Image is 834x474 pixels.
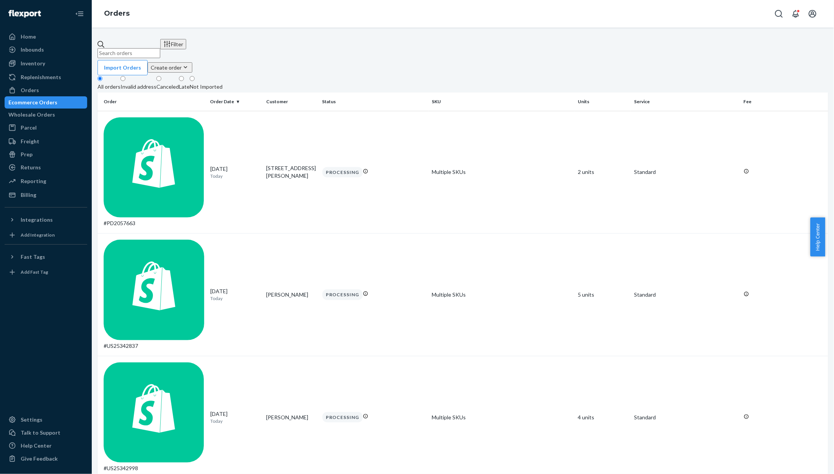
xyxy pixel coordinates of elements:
[263,234,319,356] td: [PERSON_NAME]
[98,76,102,81] input: All orders
[156,76,161,81] input: Canceled
[5,44,87,56] a: Inbounds
[160,39,186,49] button: Filter
[21,138,39,145] div: Freight
[575,93,631,111] th: Units
[179,76,184,81] input: Late
[21,416,42,424] div: Settings
[575,234,631,356] td: 5 units
[8,111,55,118] div: Wholesale Orders
[5,148,87,161] a: Prep
[429,234,575,356] td: Multiple SKUs
[5,135,87,148] a: Freight
[104,240,204,350] div: #US25342837
[21,269,48,275] div: Add Fast Tag
[163,40,183,48] div: Filter
[98,93,207,111] th: Order
[631,93,741,111] th: Service
[5,122,87,134] a: Parcel
[263,111,319,234] td: [STREET_ADDRESS][PERSON_NAME]
[21,86,39,94] div: Orders
[190,76,195,81] input: Not Imported
[179,83,190,91] div: Late
[21,46,44,54] div: Inbounds
[104,9,130,18] a: Orders
[5,109,87,121] a: Wholesale Orders
[788,6,803,21] button: Open notifications
[8,10,41,18] img: Flexport logo
[5,440,87,452] a: Help Center
[5,251,87,263] button: Fast Tags
[8,99,57,106] div: Ecommerce Orders
[120,76,125,81] input: Invalid address
[210,295,260,302] p: Today
[322,167,363,177] div: PROCESSING
[21,177,46,185] div: Reporting
[207,93,263,111] th: Order Date
[210,287,260,302] div: [DATE]
[98,83,120,91] div: All orders
[5,31,87,43] a: Home
[21,191,36,199] div: Billing
[210,165,260,179] div: [DATE]
[741,93,828,111] th: Fee
[5,175,87,187] a: Reporting
[104,117,204,227] div: #PD2057663
[210,410,260,424] div: [DATE]
[98,60,148,75] button: Import Orders
[5,96,87,109] a: Ecommerce Orders
[322,412,363,422] div: PROCESSING
[190,83,223,91] div: Not Imported
[429,111,575,234] td: Multiple SKUs
[72,6,87,21] button: Close Navigation
[210,418,260,424] p: Today
[21,216,53,224] div: Integrations
[21,73,61,81] div: Replenishments
[5,214,87,226] button: Integrations
[98,3,136,25] ol: breadcrumbs
[319,93,429,111] th: Status
[5,71,87,83] a: Replenishments
[322,289,363,300] div: PROCESSING
[634,414,738,421] p: Standard
[21,429,60,437] div: Talk to Support
[21,442,52,450] div: Help Center
[5,84,87,96] a: Orders
[810,218,825,256] button: Help Center
[21,455,58,463] div: Give Feedback
[634,168,738,176] p: Standard
[151,63,189,71] div: Create order
[5,414,87,426] a: Settings
[634,291,738,299] p: Standard
[21,124,37,131] div: Parcel
[575,111,631,234] td: 2 units
[429,93,575,111] th: SKU
[21,253,45,261] div: Fast Tags
[104,362,204,472] div: #US25342998
[98,48,160,58] input: Search orders
[5,229,87,241] a: Add Integration
[148,62,192,73] button: Create order
[21,232,55,238] div: Add Integration
[5,453,87,465] button: Give Feedback
[210,173,260,179] p: Today
[5,427,87,439] a: Talk to Support
[120,83,156,91] div: Invalid address
[771,6,787,21] button: Open Search Box
[5,266,87,278] a: Add Fast Tag
[21,60,45,67] div: Inventory
[266,98,316,105] div: Customer
[156,83,179,91] div: Canceled
[805,6,820,21] button: Open account menu
[5,161,87,174] a: Returns
[5,189,87,201] a: Billing
[21,151,33,158] div: Prep
[21,164,41,171] div: Returns
[5,57,87,70] a: Inventory
[21,33,36,41] div: Home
